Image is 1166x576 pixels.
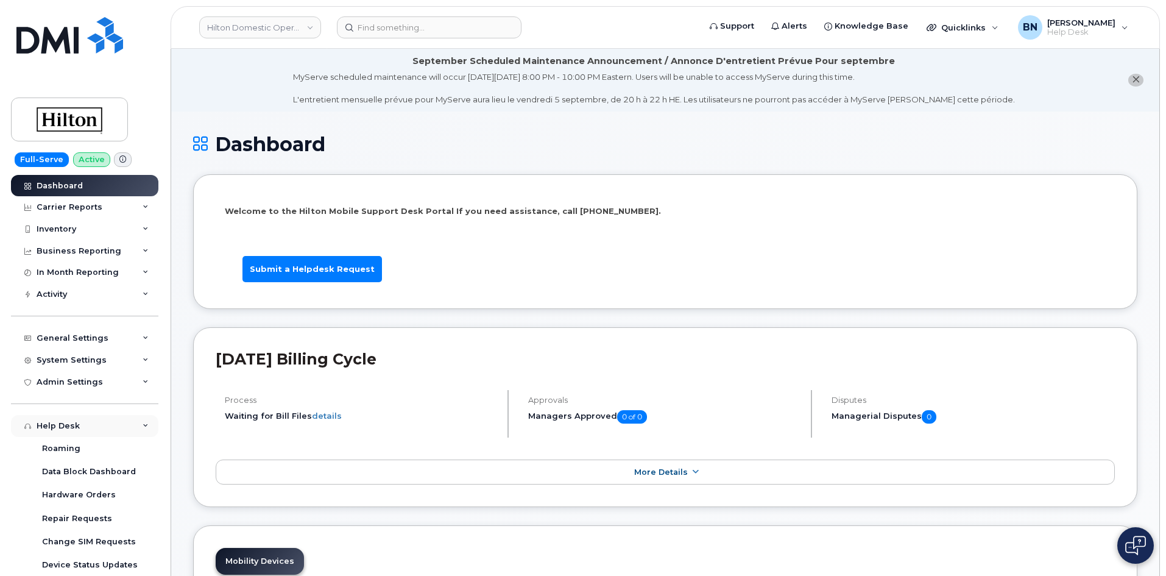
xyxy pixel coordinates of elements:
[634,468,688,477] span: More Details
[242,256,382,282] a: Submit a Helpdesk Request
[225,396,497,405] h4: Process
[922,410,936,424] span: 0
[528,410,800,424] h5: Managers Approved
[312,411,342,421] a: details
[193,133,1137,155] h1: Dashboard
[1128,74,1143,87] button: close notification
[617,410,647,424] span: 0 of 0
[216,350,1115,368] h2: [DATE] Billing Cycle
[832,410,1115,424] h5: Managerial Disputes
[225,205,1106,217] p: Welcome to the Hilton Mobile Support Desk Portal If you need assistance, call [PHONE_NUMBER].
[216,548,304,575] a: Mobility Devices
[832,396,1115,405] h4: Disputes
[1125,536,1146,555] img: Open chat
[225,410,497,422] li: Waiting for Bill Files
[412,55,895,68] div: September Scheduled Maintenance Announcement / Annonce D'entretient Prévue Pour septembre
[528,396,800,405] h4: Approvals
[293,71,1015,105] div: MyServe scheduled maintenance will occur [DATE][DATE] 8:00 PM - 10:00 PM Eastern. Users will be u...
